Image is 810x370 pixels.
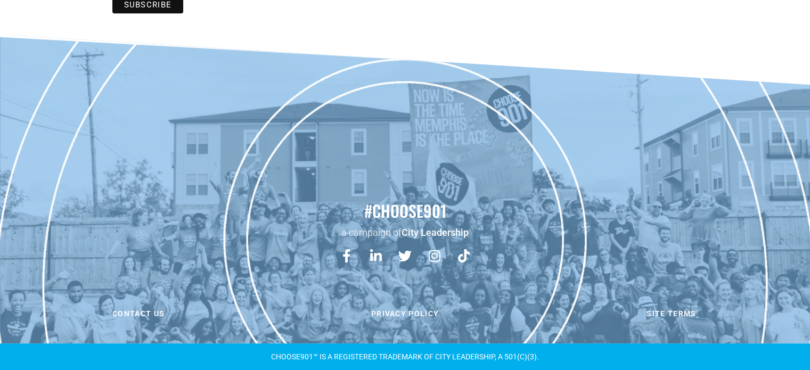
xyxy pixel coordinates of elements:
span: Site Terms [647,310,696,317]
span: Contact us [112,310,165,317]
a: Site Terms [541,302,802,325]
a: City Leadership [402,227,469,238]
div: CHOOSE901™ is a registered TRADEMARK OF CITY LEADERSHIP, A 501(C)(3). [91,353,719,360]
a: Privacy Policy [274,302,535,325]
p: a campaign of [5,226,805,239]
a: Contact us [8,302,269,325]
span: Privacy Policy [371,310,439,317]
h2: #choose901 [5,200,805,222]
